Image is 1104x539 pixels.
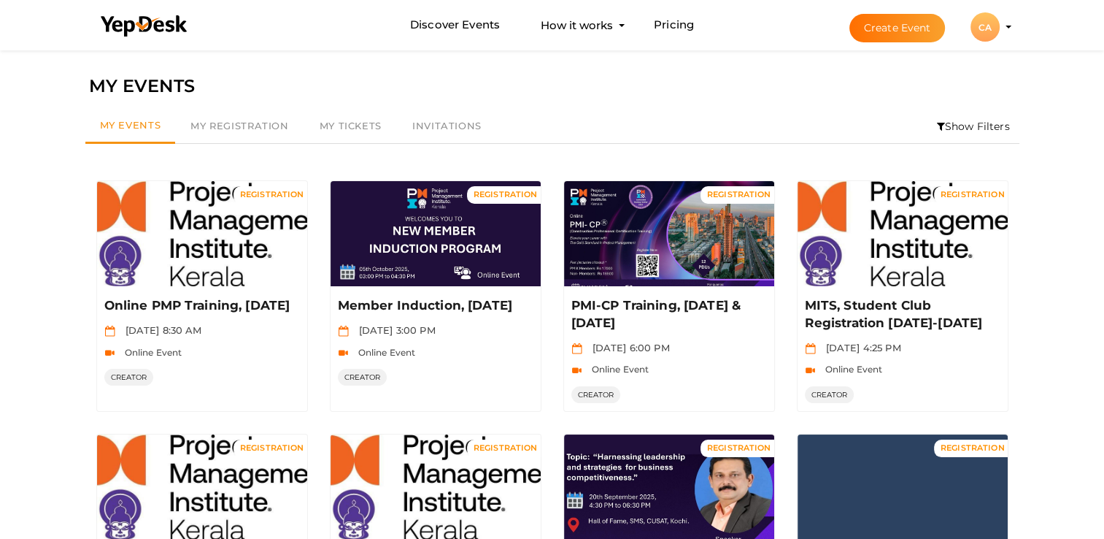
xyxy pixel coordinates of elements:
span: CREATOR [104,369,154,386]
img: video-icon.svg [571,365,582,376]
button: Create Event [849,14,946,42]
p: PMI-CP Training, [DATE] & [DATE] [571,297,763,332]
span: CREATOR [338,369,387,386]
a: My Events [85,110,176,144]
span: My Registration [190,120,288,131]
span: Invitations [412,120,482,131]
a: My Registration [175,110,304,143]
p: Online PMP Training, [DATE] [104,297,296,315]
button: CA [966,12,1004,42]
a: My Tickets [304,110,397,143]
span: CREATOR [805,386,854,403]
p: Member Induction, [DATE] [338,297,530,315]
span: [DATE] 3:00 PM [352,324,436,336]
span: My Tickets [320,120,382,131]
img: calendar.svg [104,326,115,337]
span: Online Event [584,364,649,375]
li: Show Filters [927,110,1019,143]
span: [DATE] 8:30 AM [118,324,202,336]
img: calendar.svg [338,326,349,337]
div: MY EVENTS [89,72,1016,100]
p: MITS, Student Club Registration [DATE]-[DATE] [805,297,997,332]
profile-pic: CA [970,22,1000,33]
a: Pricing [654,12,694,39]
span: Online Event [818,364,883,375]
span: [DATE] 4:25 PM [819,342,901,353]
button: How it works [536,12,617,39]
span: My Events [100,119,161,131]
div: CA [970,12,1000,42]
a: Invitations [397,110,497,143]
img: calendar.svg [571,343,582,354]
span: CREATOR [571,386,621,403]
a: Discover Events [410,12,500,39]
span: Online Event [117,347,182,358]
img: video-icon.svg [338,348,349,359]
span: Online Event [351,347,416,358]
img: video-icon.svg [805,365,816,376]
span: [DATE] 6:00 PM [585,342,670,353]
img: video-icon.svg [104,348,115,359]
img: calendar.svg [805,343,816,354]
